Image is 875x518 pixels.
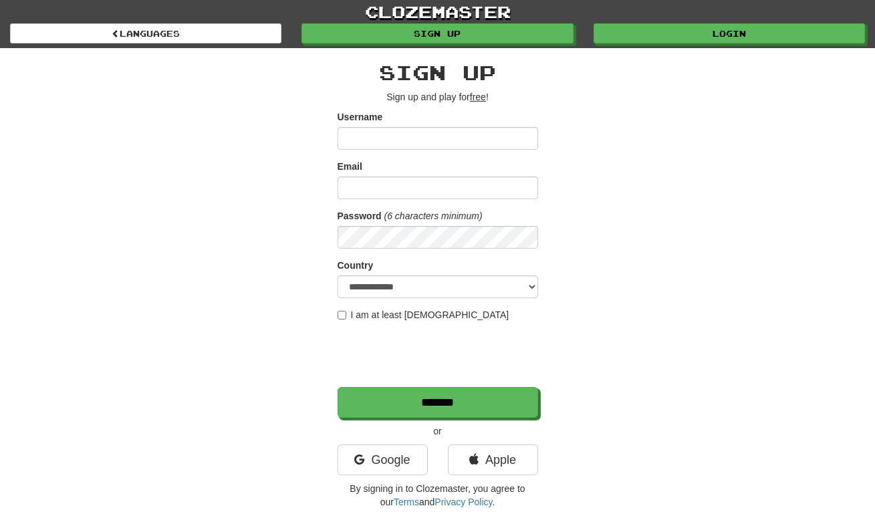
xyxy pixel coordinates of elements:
label: Country [338,259,374,272]
em: (6 characters minimum) [384,211,483,221]
iframe: reCAPTCHA [338,328,541,380]
input: I am at least [DEMOGRAPHIC_DATA] [338,311,346,319]
h2: Sign up [338,61,538,84]
p: or [338,424,538,438]
a: Privacy Policy [434,497,492,507]
p: Sign up and play for ! [338,90,538,104]
a: Login [594,23,865,43]
a: Google [338,444,428,475]
label: Email [338,160,362,173]
a: Sign up [301,23,573,43]
a: Terms [394,497,419,507]
label: Username [338,110,383,124]
p: By signing in to Clozemaster, you agree to our and . [338,482,538,509]
label: Password [338,209,382,223]
a: Apple [448,444,538,475]
a: Languages [10,23,281,43]
u: free [470,92,486,102]
label: I am at least [DEMOGRAPHIC_DATA] [338,308,509,321]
